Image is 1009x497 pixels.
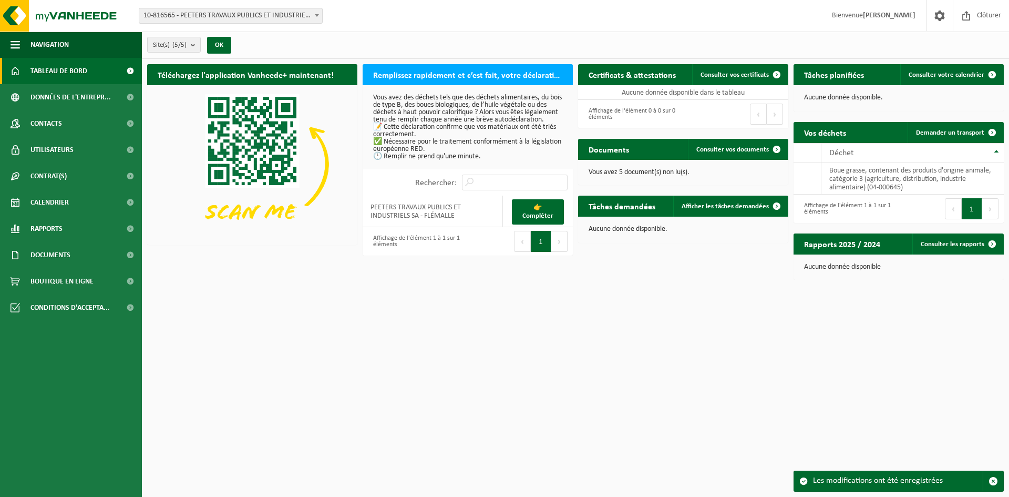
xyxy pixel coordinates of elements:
[207,37,231,54] button: OK
[701,72,769,78] span: Consulter vos certificats
[813,471,983,491] div: Les modifications ont été enregistrées
[829,149,853,157] span: Déchet
[30,137,74,163] span: Utilisateurs
[363,64,573,85] h2: Remplissez rapidement et c’est fait, votre déclaration RED pour 2025
[916,129,984,136] span: Demander un transport
[696,146,769,153] span: Consulter vos documents
[673,196,787,217] a: Afficher les tâches demandées
[373,94,562,160] p: Vous avez des déchets tels que des déchets alimentaires, du bois de type B, des boues biologiques...
[908,122,1003,143] a: Demander un transport
[804,94,993,102] p: Aucune donnée disponible.
[821,163,1004,195] td: boue grasse, contenant des produits d'origine animale, catégorie 3 (agriculture, distribution, in...
[589,169,778,176] p: Vous avez 5 document(s) non lu(s).
[682,203,769,210] span: Afficher les tâches demandées
[982,198,998,219] button: Next
[363,196,503,227] td: PEETERS TRAVAUX PUBLICS ET INDUSTRIELS SA - FLÉMALLE
[799,197,893,220] div: Affichage de l'élément 1 à 1 sur 1 éléments
[153,37,187,53] span: Site(s)
[589,226,778,233] p: Aucune donnée disponible.
[551,231,568,252] button: Next
[30,163,67,189] span: Contrat(s)
[514,231,531,252] button: Previous
[578,85,788,100] td: Aucune donnée disponible dans le tableau
[30,84,111,110] span: Données de l'entrepr...
[583,103,678,126] div: Affichage de l'élément 0 à 0 sur 0 éléments
[900,64,1003,85] a: Consulter votre calendrier
[692,64,787,85] a: Consulter vos certificats
[30,295,110,321] span: Conditions d'accepta...
[909,72,984,78] span: Consulter votre calendrier
[794,64,874,85] h2: Tâches planifiées
[147,37,201,53] button: Site(s)(5/5)
[147,85,357,243] img: Download de VHEPlus App
[531,231,551,252] button: 1
[804,263,993,271] p: Aucune donnée disponible
[688,139,787,160] a: Consulter vos documents
[30,58,87,84] span: Tableau de bord
[578,139,640,159] h2: Documents
[147,64,344,85] h2: Téléchargez l'application Vanheede+ maintenant!
[767,104,783,125] button: Next
[172,42,187,48] count: (5/5)
[794,122,857,143] h2: Vos déchets
[578,64,686,85] h2: Certificats & attestations
[962,198,982,219] button: 1
[415,179,457,187] label: Rechercher:
[912,234,1003,255] a: Consulter les rapports
[30,242,70,268] span: Documents
[30,268,94,295] span: Boutique en ligne
[512,199,564,225] a: 👉 Compléter
[30,216,63,242] span: Rapports
[139,8,322,23] span: 10-816565 - PEETERS TRAVAUX PUBLICS ET INDUSTRIELS SA - FLÉMALLE
[863,12,915,19] strong: [PERSON_NAME]
[750,104,767,125] button: Previous
[945,198,962,219] button: Previous
[30,110,62,137] span: Contacts
[30,32,69,58] span: Navigation
[578,196,666,216] h2: Tâches demandées
[794,234,891,254] h2: Rapports 2025 / 2024
[30,189,69,216] span: Calendrier
[139,8,323,24] span: 10-816565 - PEETERS TRAVAUX PUBLICS ET INDUSTRIELS SA - FLÉMALLE
[368,230,462,253] div: Affichage de l'élément 1 à 1 sur 1 éléments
